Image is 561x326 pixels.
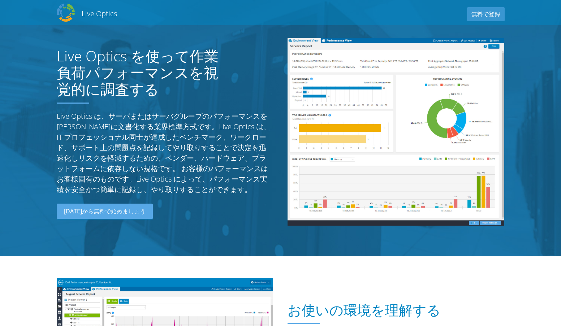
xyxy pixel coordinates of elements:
[57,48,219,97] h1: Live Optics を使って作業負荷パフォーマンスを視覚的に調査する
[57,204,153,219] a: [DATE]から無料で始めましょう
[288,38,504,226] img: Server Report
[288,302,501,318] h1: お使いの環境を理解する
[57,111,273,195] p: Live Optics は、サーバまたはサーバグループのパフォーマンスを[PERSON_NAME]に文書化する業界標準方式です。Live Optics は、IT プロフェッショナル同士が達成した...
[82,9,117,18] h2: Live Optics
[467,7,505,21] a: 無料で登録
[57,4,75,22] img: Dell Dpack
